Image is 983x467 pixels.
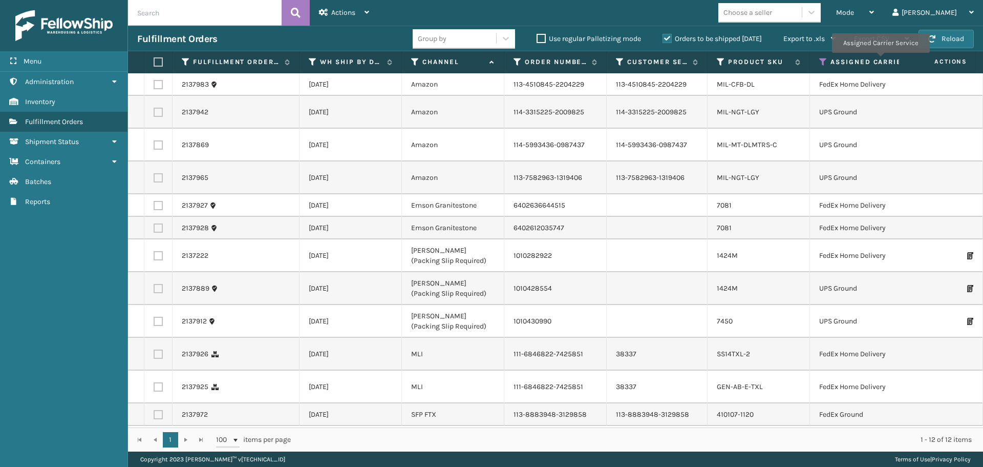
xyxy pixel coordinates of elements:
[193,57,280,67] label: Fulfillment Order Id
[830,57,968,67] label: Assigned Carrier Service
[717,140,777,149] a: MIL-MT-DLMTRS-C
[300,305,402,338] td: [DATE]
[663,34,762,43] label: Orders to be shipped [DATE]
[504,73,607,96] td: 113-4510845-2204229
[607,403,708,426] td: 113-8883948-3129858
[300,272,402,305] td: [DATE]
[717,410,754,419] a: 410107-1120
[717,108,759,116] a: MIL-NGT-LGY
[717,284,738,293] a: 1424M
[182,251,208,261] a: 2137222
[504,129,607,161] td: 114-5993436-0987437
[182,107,208,117] a: 2137942
[402,272,504,305] td: [PERSON_NAME] (Packing Slip Required)
[300,129,402,161] td: [DATE]
[402,371,504,403] td: MLI
[300,161,402,194] td: [DATE]
[25,197,50,206] span: Reports
[305,435,972,445] div: 1 - 12 of 12 items
[25,177,51,186] span: Batches
[717,224,732,232] a: 7081
[402,239,504,272] td: [PERSON_NAME] (Packing Slip Required)
[182,349,208,359] a: 2137926
[504,217,607,239] td: 6402612035747
[418,33,446,44] div: Group by
[402,338,504,371] td: MLI
[216,435,231,445] span: 100
[140,452,285,467] p: Copyright 2023 [PERSON_NAME]™ v [TECHNICAL_ID]
[182,200,208,211] a: 2137927
[422,57,484,67] label: Channel
[402,194,504,217] td: Emson Granitestone
[402,129,504,161] td: Amazon
[607,371,708,403] td: 38337
[24,57,41,66] span: Menu
[717,173,759,182] a: MIL-NGT-LGY
[607,96,708,129] td: 114-3315225-2009825
[182,140,209,150] a: 2137869
[182,410,208,420] a: 2137972
[504,338,607,371] td: 111-6846822-7425851
[717,251,738,260] a: 1424M
[967,285,973,292] i: Print Packing Slip
[504,161,607,194] td: 113-7582963-1319406
[895,452,971,467] div: |
[137,33,217,45] h3: Fulfillment Orders
[320,57,382,67] label: WH Ship By Date
[854,34,889,43] span: Export CSV
[402,305,504,338] td: [PERSON_NAME] (Packing Slip Required)
[717,201,732,210] a: 7081
[300,217,402,239] td: [DATE]
[728,57,790,67] label: Product SKU
[15,10,113,41] img: logo
[25,97,55,106] span: Inventory
[895,456,930,463] a: Terms of Use
[504,305,607,338] td: 1010430990
[717,382,763,391] a: GEN-AB-E-TXL
[182,173,208,183] a: 2137965
[537,34,641,43] label: Use regular Palletizing mode
[607,338,708,371] td: 38337
[25,77,74,86] span: Administration
[182,283,209,294] a: 2137889
[504,96,607,129] td: 114-3315225-2009825
[216,432,291,448] span: items per page
[783,34,825,43] span: Export to .xls
[504,239,607,272] td: 1010282922
[402,73,504,96] td: Amazon
[300,403,402,426] td: [DATE]
[300,96,402,129] td: [DATE]
[836,8,854,17] span: Mode
[25,157,60,166] span: Containers
[182,223,209,233] a: 2137928
[300,239,402,272] td: [DATE]
[402,161,504,194] td: Amazon
[717,80,755,89] a: MIL-CFB-DL
[504,371,607,403] td: 111-6846822-7425851
[504,194,607,217] td: 6402636644515
[607,73,708,96] td: 113-4510845-2204229
[25,137,79,146] span: Shipment Status
[717,317,733,326] a: 7450
[300,73,402,96] td: [DATE]
[402,403,504,426] td: SFP FTX
[723,7,772,18] div: Choose a seller
[182,316,207,327] a: 2137912
[932,456,971,463] a: Privacy Policy
[607,161,708,194] td: 113-7582963-1319406
[182,382,208,392] a: 2137925
[182,79,209,90] a: 2137983
[163,432,178,448] a: 1
[300,338,402,371] td: [DATE]
[525,57,587,67] label: Order Number
[504,403,607,426] td: 113-8883948-3129858
[504,272,607,305] td: 1010428554
[902,53,973,70] span: Actions
[918,30,974,48] button: Reload
[967,252,973,259] i: Print Packing Slip
[300,371,402,403] td: [DATE]
[300,194,402,217] td: [DATE]
[607,129,708,161] td: 114-5993436-0987437
[967,318,973,325] i: Print Packing Slip
[25,117,83,126] span: Fulfillment Orders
